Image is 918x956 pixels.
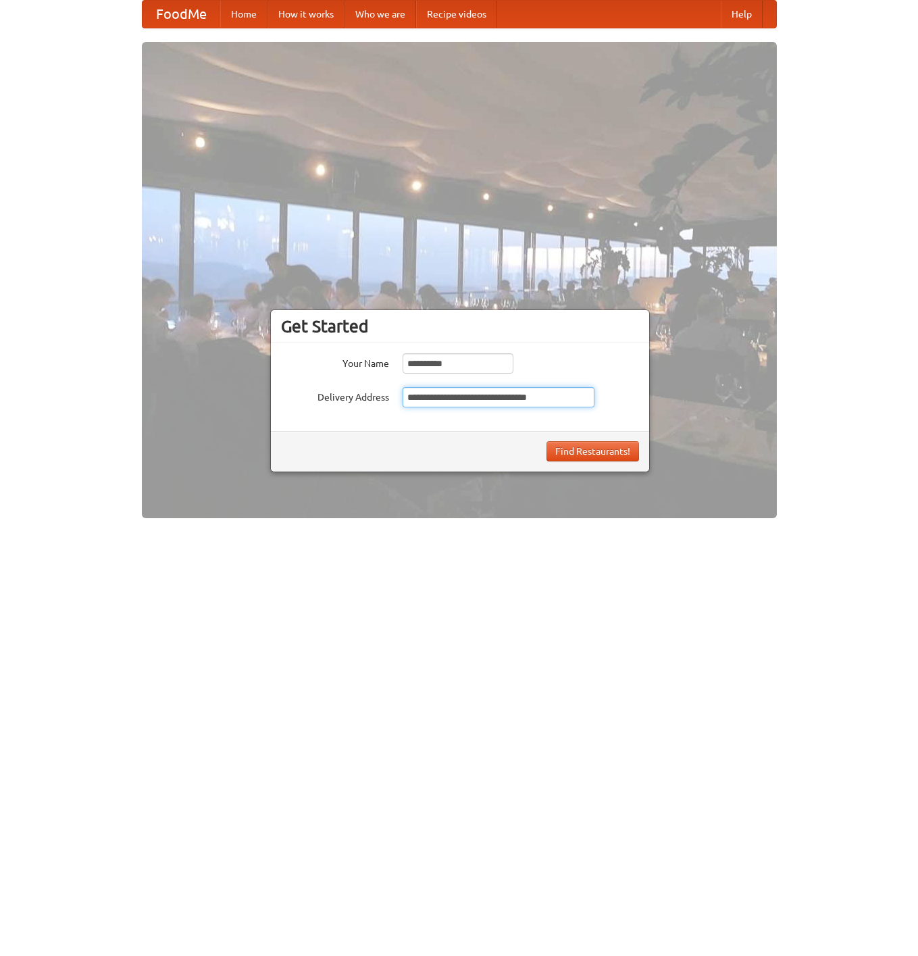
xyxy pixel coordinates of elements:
h3: Get Started [281,316,639,336]
a: Home [220,1,267,28]
label: Delivery Address [281,387,389,404]
a: Recipe videos [416,1,497,28]
a: Help [721,1,763,28]
button: Find Restaurants! [546,441,639,461]
a: FoodMe [143,1,220,28]
label: Your Name [281,353,389,370]
a: How it works [267,1,345,28]
a: Who we are [345,1,416,28]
